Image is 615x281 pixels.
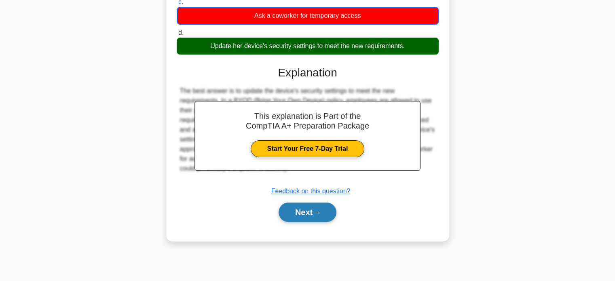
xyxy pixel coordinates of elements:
div: The best answer is to update the device's security settings to meet the new requirements. In a BY... [180,86,435,173]
a: Feedback on this question? [271,188,351,194]
h3: Explanation [182,66,434,80]
button: Next [279,203,336,222]
div: Ask a coworker for temporary access [177,7,439,25]
span: d. [178,29,184,36]
a: Start Your Free 7-Day Trial [251,140,364,157]
div: Update her device's security settings to meet the new requirements. [177,38,439,55]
